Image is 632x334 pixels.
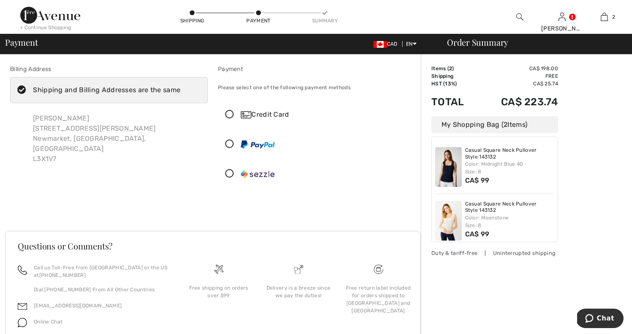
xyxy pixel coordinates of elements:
[241,170,275,178] img: Sezzle
[241,110,410,120] div: Credit Card
[345,284,411,315] div: Free return label included for orders shipped to [GEOGRAPHIC_DATA] and [GEOGRAPHIC_DATA]
[312,17,338,25] div: Summary
[373,41,401,47] span: CAD
[449,66,452,71] span: 2
[185,284,252,299] div: Free shipping on orders over $99
[18,318,27,327] img: chat
[241,140,275,148] img: PayPal
[265,284,332,299] div: Delivery is a breeze since we pay the duties!
[294,265,303,274] img: Delivery is a breeze since we pay the duties!
[477,80,558,88] td: CA$ 25.74
[431,65,477,72] td: Items ( )
[33,85,180,95] div: Shipping and Billing Addresses are the same
[39,272,86,278] a: [PHONE_NUMBER]
[373,41,387,48] img: Canadian Dollar
[18,302,27,311] img: email
[18,242,408,250] h3: Questions or Comments?
[465,160,555,175] div: Color: Midnight Blue 40 Size: 8
[465,201,555,214] a: Casual Square Neck Pullover Style 143132
[577,309,624,330] iframe: Opens a widget where you can chat to one of our agents
[431,249,558,257] div: Duty & tariff-free | Uninterrupted shipping
[435,201,462,241] img: Casual Square Neck Pullover Style 143132
[541,24,583,33] div: [PERSON_NAME]
[18,266,27,275] img: call
[5,38,38,47] span: Payment
[180,17,205,25] div: Shipping
[465,230,490,238] span: CA$ 99
[477,72,558,80] td: Free
[218,77,416,98] div: Please select one of the following payment methods
[431,80,477,88] td: HST (13%)
[435,147,462,187] img: Casual Square Neck Pullover Style 143132
[437,38,627,47] div: Order Summary
[374,265,383,274] img: Free shipping on orders over $99
[465,214,555,229] div: Color: Moonstone Size: 8
[558,12,566,22] img: My Info
[34,319,63,325] span: Online Chat
[218,65,416,74] div: Payment
[558,13,566,21] a: Sign In
[504,120,507,129] span: 2
[612,13,615,21] span: 2
[465,176,490,184] span: CA$ 99
[583,12,625,22] a: 2
[431,72,477,80] td: Shipping
[241,111,251,118] img: Credit Card
[20,24,71,31] div: < Continue Shopping
[477,88,558,116] td: CA$ 223.74
[214,265,223,274] img: Free shipping on orders over $99
[601,12,608,22] img: My Bag
[10,65,208,74] div: Billing Address
[34,264,169,279] p: Call us Toll-Free from [GEOGRAPHIC_DATA] or the US at
[431,88,477,116] td: Total
[477,65,558,72] td: CA$ 198.00
[26,107,208,171] div: [PERSON_NAME] [STREET_ADDRESS][PERSON_NAME] Newmarket, [GEOGRAPHIC_DATA], [GEOGRAPHIC_DATA] L3X1V7
[431,116,558,133] div: My Shopping Bag ( Items)
[406,41,417,47] span: EN
[465,147,555,160] a: Casual Square Neck Pullover Style 143132
[20,7,80,24] img: 1ère Avenue
[246,17,271,25] div: Payment
[516,12,523,22] img: search the website
[34,303,122,309] a: [EMAIL_ADDRESS][DOMAIN_NAME]
[34,286,169,293] p: Dial [PHONE_NUMBER] From All Other Countries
